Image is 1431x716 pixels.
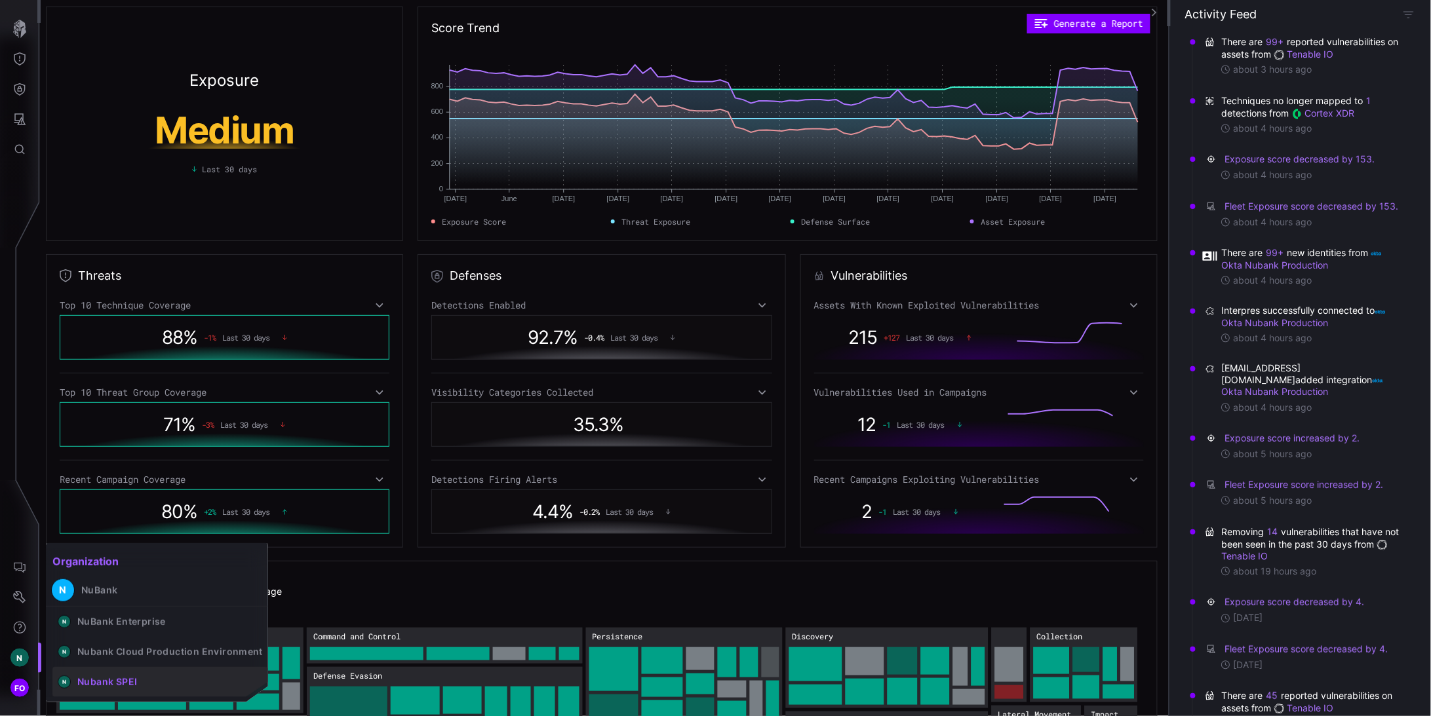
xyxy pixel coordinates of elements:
[77,616,166,628] div: NuBank Enterprise
[59,582,66,598] span: N
[46,575,268,606] button: NNuBank
[62,617,66,626] span: N
[52,667,268,697] button: NNubank SPEI
[81,584,117,596] div: NuBank
[52,637,268,667] button: NNubank Cloud Production Environment
[77,646,263,658] div: Nubank Cloud Production Environment
[77,676,137,688] div: Nubank SPEI
[52,607,268,637] button: NNuBank Enterprise
[62,647,66,656] span: N
[62,677,66,687] span: N
[46,548,268,575] h2: Organization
